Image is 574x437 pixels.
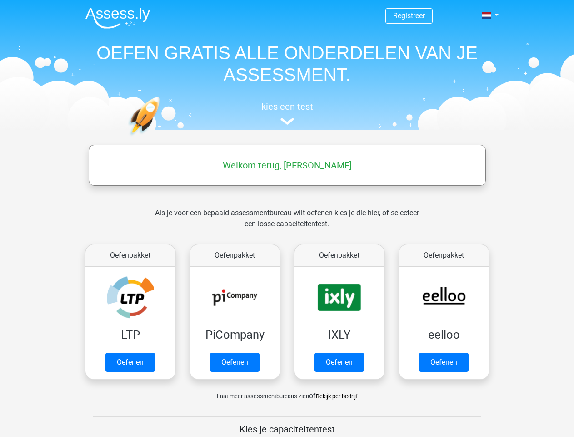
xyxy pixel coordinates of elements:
h5: Welkom terug, [PERSON_NAME] [93,160,481,171]
img: Assessly [85,7,150,29]
a: Bekijk per bedrijf [316,393,358,400]
img: oefenen [128,97,195,179]
h1: OEFEN GRATIS ALLE ONDERDELEN VAN JE ASSESSMENT. [78,42,496,86]
a: Registreer [393,11,425,20]
div: Als je voor een bepaald assessmentbureau wilt oefenen kies je die hier, of selecteer een losse ca... [148,208,426,240]
div: of [78,383,496,401]
a: kies een test [78,101,496,125]
h5: kies een test [78,101,496,112]
span: Laat meer assessmentbureaus zien [217,393,309,400]
a: Oefenen [105,353,155,372]
img: assessment [280,118,294,125]
a: Oefenen [314,353,364,372]
a: Oefenen [210,353,260,372]
a: Oefenen [419,353,469,372]
h5: Kies je capaciteitentest [93,424,481,435]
